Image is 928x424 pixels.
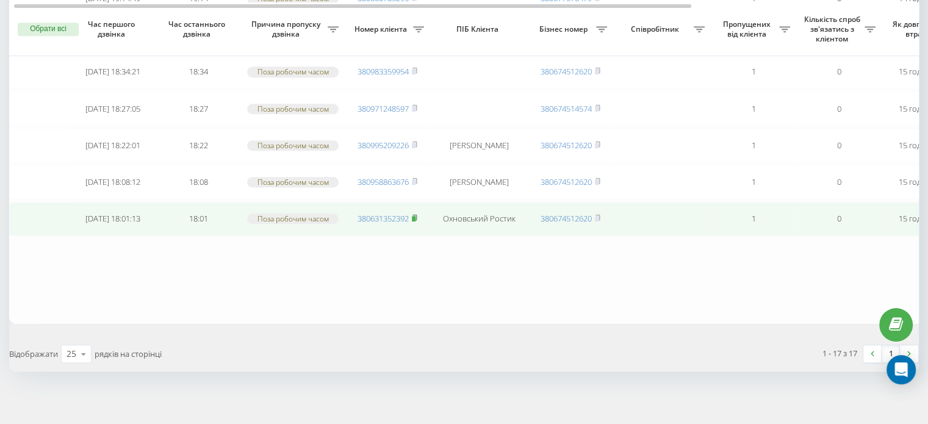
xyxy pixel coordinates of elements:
span: Час останнього дзвінка [165,20,231,38]
td: [DATE] 18:01:13 [70,202,156,236]
span: рядків на сторінці [95,348,162,359]
a: 380958863676 [358,176,409,187]
a: 380674512620 [541,213,592,224]
div: Поза робочим часом [247,104,339,114]
a: 380995209226 [358,140,409,151]
a: 380631352392 [358,213,409,224]
td: 18:34 [156,55,241,89]
td: 1 [711,202,796,236]
td: 1 [711,55,796,89]
td: 1 [711,165,796,199]
a: 1 [882,345,900,362]
td: [DATE] 18:22:01 [70,128,156,162]
span: Співробітник [619,24,694,34]
td: 18:27 [156,92,241,126]
td: Охновський Ростик [430,202,528,236]
td: 0 [796,165,882,199]
a: 380971248597 [358,103,409,114]
div: 1 - 17 з 17 [822,347,857,359]
div: Поза робочим часом [247,66,339,77]
td: [DATE] 18:08:12 [70,165,156,199]
span: ПІБ Клієнта [441,24,517,34]
span: Відображати [9,348,58,359]
td: 1 [711,128,796,162]
td: [DATE] 18:34:21 [70,55,156,89]
span: Бізнес номер [534,24,596,34]
div: Поза робочим часом [247,140,339,151]
td: [PERSON_NAME] [430,128,528,162]
span: Номер клієнта [351,24,413,34]
td: 1 [711,92,796,126]
td: 0 [796,92,882,126]
div: Поза робочим часом [247,214,339,224]
div: Поза робочим часом [247,177,339,187]
td: 18:01 [156,202,241,236]
td: [PERSON_NAME] [430,165,528,199]
a: 380674514574 [541,103,592,114]
a: 380983359954 [358,66,409,77]
span: Причина пропуску дзвінка [247,20,328,38]
td: 0 [796,202,882,236]
td: [DATE] 18:27:05 [70,92,156,126]
a: 380674512620 [541,66,592,77]
a: 380674512620 [541,140,592,151]
button: Обрати всі [18,23,79,36]
td: 0 [796,128,882,162]
div: Open Intercom Messenger [887,355,916,384]
td: 18:22 [156,128,241,162]
span: Час першого дзвінка [80,20,146,38]
td: 18:08 [156,165,241,199]
td: 0 [796,55,882,89]
span: Пропущених від клієнта [717,20,779,38]
div: 25 [67,348,76,360]
span: Кількість спроб зв'язатись з клієнтом [802,15,865,43]
a: 380674512620 [541,176,592,187]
